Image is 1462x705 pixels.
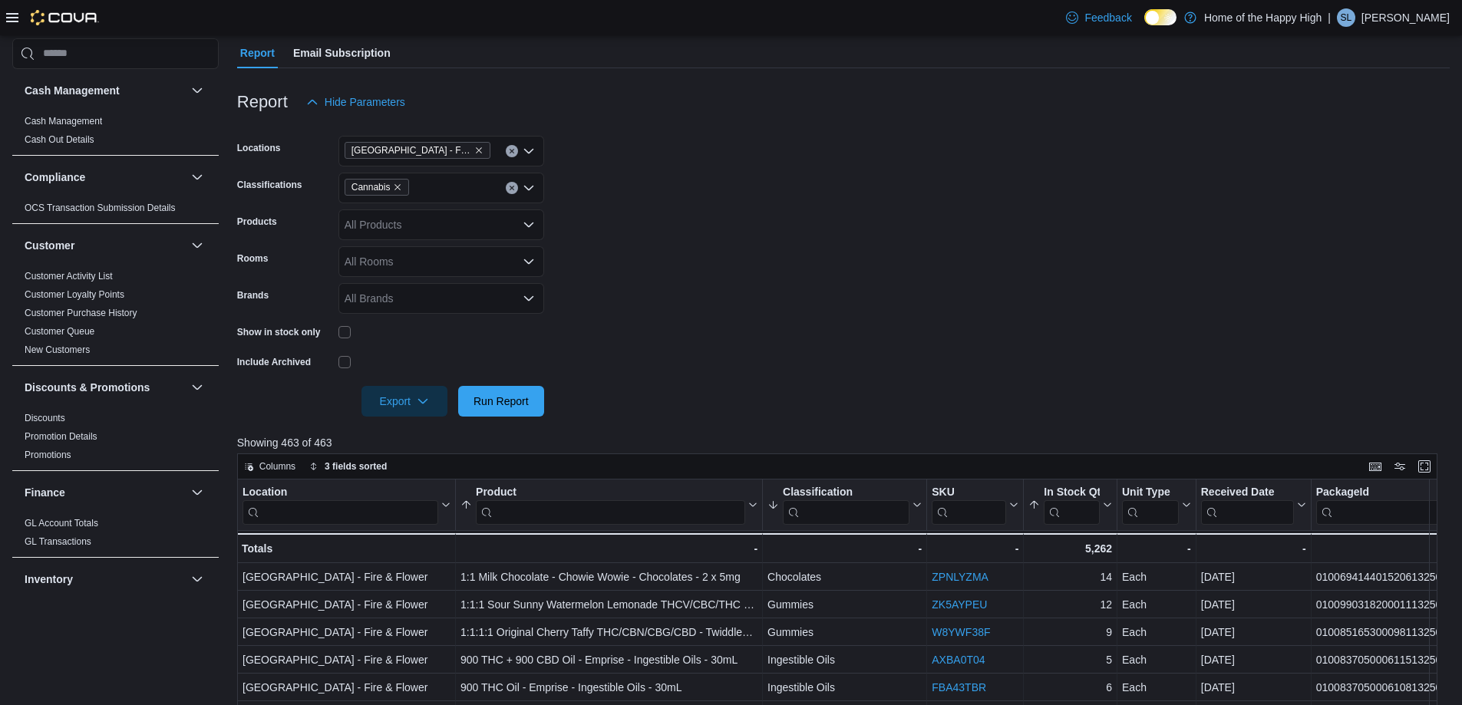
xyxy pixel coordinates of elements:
div: Ingestible Oils [767,678,922,697]
h3: Discounts & Promotions [25,380,150,395]
div: [DATE] [1201,568,1306,586]
button: Columns [238,457,302,476]
div: 900 THC Oil - Emprise - Ingestible Oils - 30mL [460,678,757,697]
div: 6 [1028,678,1112,697]
span: Dark Mode [1144,25,1145,26]
button: In Stock Qty [1028,486,1112,525]
label: Brands [237,289,269,301]
div: Gummies [767,623,922,641]
span: Discounts [25,412,65,424]
div: Location [243,486,438,525]
div: [DATE] [1201,595,1306,614]
div: Chocolates [767,568,922,586]
div: Product [476,486,745,525]
button: Remove Cannabis from selection in this group [393,183,402,192]
button: Run Report [458,386,544,417]
button: Unit Type [1122,486,1191,525]
label: Products [237,216,277,228]
div: Ingestible Oils [767,651,922,669]
a: ZPNLYZMA [932,571,988,583]
div: In Stock Qty [1044,486,1100,525]
a: W8YWF38F [932,626,990,638]
span: OCS Transaction Submission Details [25,202,176,214]
button: Customer [25,238,185,253]
h3: Compliance [25,170,85,185]
a: AXBA0T04 [932,654,985,666]
p: [PERSON_NAME] [1361,8,1450,27]
a: Promotion Details [25,431,97,442]
a: FBA43TBR [932,681,986,693]
div: [GEOGRAPHIC_DATA] - Fire & Flower [243,623,450,641]
div: 5 [1028,651,1112,669]
span: Cannabis [345,179,410,196]
div: - [460,539,757,558]
button: Clear input [506,145,518,157]
button: Open list of options [523,255,535,268]
a: Customer Activity List [25,271,113,282]
div: [DATE] [1201,678,1306,697]
button: Inventory [25,572,185,587]
div: 9 [1028,623,1112,641]
h3: Inventory [25,572,73,587]
a: Customer Loyalty Points [25,289,124,300]
a: Feedback [1060,2,1137,33]
span: 3 fields sorted [325,460,387,473]
div: Totals [242,539,450,558]
div: - [767,539,922,558]
span: Cash Out Details [25,133,94,146]
div: SKU [932,486,1006,500]
button: Classification [767,486,922,525]
button: Open list of options [523,219,535,231]
span: Email Subscription [293,38,391,68]
span: Columns [259,460,295,473]
span: Hide Parameters [325,94,405,110]
div: Unit Type [1122,486,1179,525]
button: SKU [932,486,1018,525]
p: Home of the Happy High [1204,8,1322,27]
button: Remove Saskatoon - City Park - Fire & Flower from selection in this group [474,146,483,155]
div: - [1201,539,1306,558]
button: Compliance [25,170,185,185]
label: Rooms [237,252,269,265]
a: Cash Out Details [25,134,94,145]
div: Customer [12,267,219,365]
div: 1:1:1 Sour Sunny Watermelon Lemonade THCV/CBC/THC - Olli Stikistix - Gummies - 1 x 10mg [460,595,757,614]
div: Compliance [12,199,219,223]
div: - [1122,539,1191,558]
span: Customer Purchase History [25,307,137,319]
button: Export [361,386,447,417]
div: [GEOGRAPHIC_DATA] - Fire & Flower [243,568,450,586]
div: Product [476,486,745,500]
div: 1:1 Milk Chocolate - Chowie Wowie - Chocolates - 2 x 5mg [460,568,757,586]
button: Inventory [188,570,206,588]
h3: Customer [25,238,74,253]
button: Open list of options [523,145,535,157]
button: Compliance [188,168,206,186]
span: Customer Queue [25,325,94,338]
div: Each [1122,678,1191,697]
span: Feedback [1084,10,1131,25]
button: Enter fullscreen [1415,457,1434,476]
button: Cash Management [188,81,206,100]
button: Location [243,486,450,525]
span: New Customers [25,344,90,356]
button: Clear input [506,182,518,194]
span: Customer Activity List [25,270,113,282]
button: Keyboard shortcuts [1366,457,1384,476]
span: Saskatoon - City Park - Fire & Flower [345,142,490,159]
label: Classifications [237,179,302,191]
button: Discounts & Promotions [25,380,185,395]
button: Open list of options [523,182,535,194]
div: Cash Management [12,112,219,155]
a: New Customers [25,344,90,355]
span: Cash Management [25,115,102,127]
a: ZK5AYPEU [932,598,987,611]
span: Export [371,386,438,417]
button: Discounts & Promotions [188,378,206,397]
div: 5,262 [1028,539,1112,558]
button: Cash Management [25,83,185,98]
div: Received Date [1201,486,1294,500]
div: [DATE] [1201,623,1306,641]
a: GL Transactions [25,536,91,547]
div: Location [243,486,438,500]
